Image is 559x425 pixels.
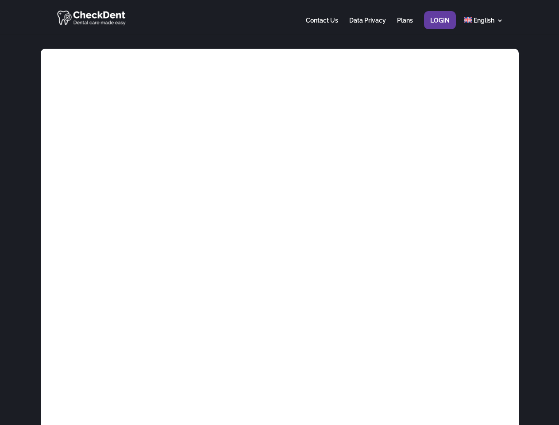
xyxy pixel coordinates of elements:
[397,17,413,35] a: Plans
[474,17,494,24] span: English
[464,17,503,35] a: English
[430,17,450,35] a: Login
[349,17,386,35] a: Data Privacy
[57,9,127,26] img: CheckDent AI
[306,17,338,35] a: Contact Us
